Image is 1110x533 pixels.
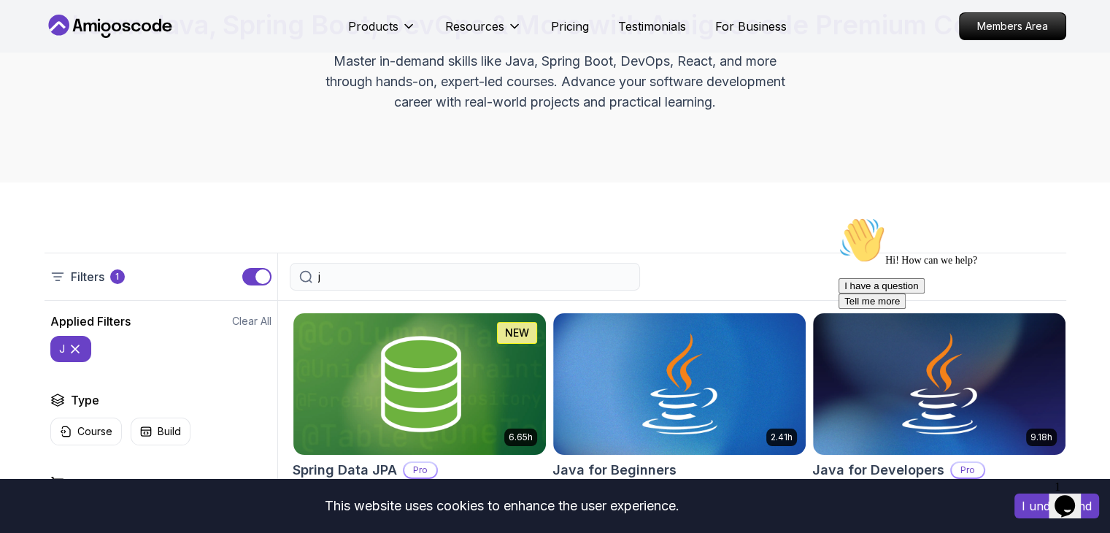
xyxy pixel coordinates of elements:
[50,418,122,445] button: Course
[6,6,269,98] div: 👋Hi! How can we help?I have a questionTell me more
[293,460,397,480] h2: Spring Data JPA
[77,424,112,439] p: Course
[71,268,104,285] p: Filters
[6,44,144,55] span: Hi! How can we help?
[293,312,547,514] a: Spring Data JPA card6.65hNEWSpring Data JPAProMaster database management, advanced querying, and ...
[445,18,522,47] button: Resources
[771,432,793,443] p: 2.41h
[71,391,99,409] h2: Type
[715,18,787,35] a: For Business
[50,312,131,330] h2: Applied Filters
[50,336,91,362] button: j
[552,460,677,480] h2: Java for Beginners
[959,12,1066,40] a: Members Area
[812,312,1066,514] a: Java for Developers card9.18hJava for DevelopersProLearn advanced Java concepts to build scalable...
[509,432,533,443] p: 6.65h
[812,460,944,480] h2: Java for Developers
[348,18,416,47] button: Products
[445,18,504,35] p: Resources
[553,313,806,455] img: Java for Beginners card
[1049,475,1095,518] iframe: chat widget
[6,6,53,53] img: :wave:
[59,342,65,356] p: j
[813,313,1065,455] img: Java for Developers card
[318,269,631,284] input: Search Java, React, Spring boot ...
[404,463,436,478] p: Pro
[71,475,99,492] h2: Price
[1014,494,1099,518] button: Accept cookies
[232,314,271,329] button: Clear All
[310,51,801,112] p: Master in-demand skills like Java, Spring Boot, DevOps, React, and more through hands-on, expert-...
[11,490,993,522] div: This website uses cookies to enhance the user experience.
[348,18,398,35] p: Products
[6,83,73,98] button: Tell me more
[158,424,181,439] p: Build
[505,326,529,340] p: NEW
[833,211,1095,467] iframe: chat widget
[952,463,984,478] p: Pro
[293,313,546,455] img: Spring Data JPA card
[131,418,190,445] button: Build
[960,13,1065,39] p: Members Area
[618,18,686,35] a: Testimonials
[115,271,119,283] p: 1
[6,67,92,83] button: I have a question
[551,18,589,35] a: Pricing
[552,312,806,514] a: Java for Beginners card2.41hJava for BeginnersBeginner-friendly Java course for essential program...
